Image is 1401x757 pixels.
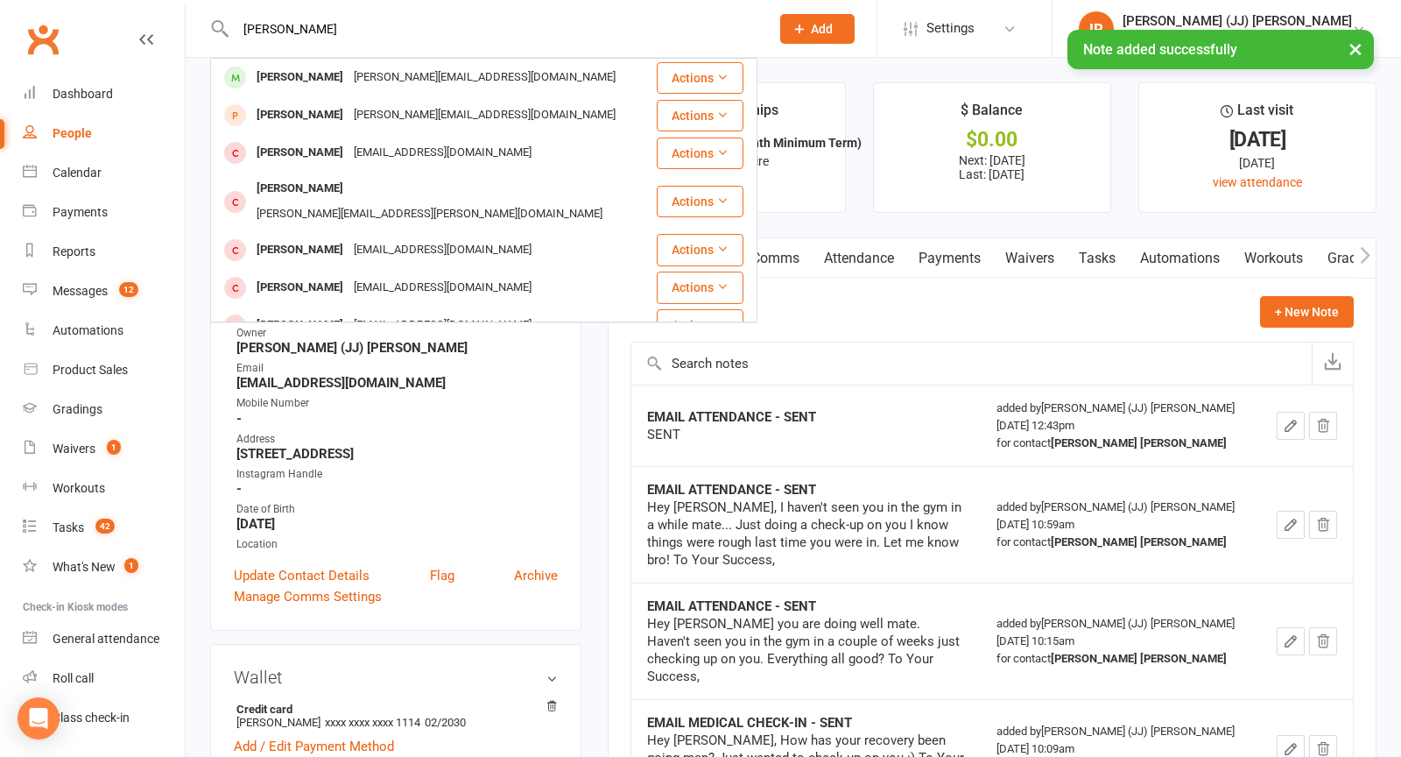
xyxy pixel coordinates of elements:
div: SENT [647,426,965,443]
a: Tasks [1067,238,1128,279]
div: Roll call [53,671,94,685]
a: What's New1 [23,548,185,587]
a: Clubworx [21,18,65,61]
a: Workouts [23,469,185,508]
div: added by [PERSON_NAME] (JJ) [PERSON_NAME] [DATE] 12:43pm [996,400,1245,452]
div: Email [236,360,558,377]
div: People [53,126,92,140]
input: Search notes [631,343,1312,385]
a: Attendance [812,238,906,279]
div: Note added successfully [1067,30,1374,69]
div: Gradings [53,402,102,416]
strong: EMAIL ATTENDANCE - SENT [647,409,816,425]
div: [DATE] [1155,153,1360,173]
div: for contact [996,534,1245,551]
div: $ Balance [961,99,1023,131]
div: Calendar [53,166,102,180]
a: Add / Edit Payment Method [234,736,394,757]
a: Calendar [23,153,185,193]
strong: EMAIL ATTENDANCE - SENT [647,598,816,614]
p: Next: [DATE] Last: [DATE] [890,153,1095,181]
div: Mobile Number [236,395,558,412]
a: Reports [23,232,185,272]
a: Roll call [23,659,185,698]
a: Tasks 42 [23,508,185,548]
div: [EMAIL_ADDRESS][DOMAIN_NAME] [348,275,537,301]
div: [PERSON_NAME] [251,65,348,90]
div: Location [236,536,558,553]
span: xxxx xxxx xxxx 1114 [325,716,420,729]
div: Address [236,431,558,448]
strong: - [236,411,558,427]
span: 42 [95,519,115,534]
button: Actions [657,234,743,265]
span: Add [811,22,833,36]
div: Payments [53,205,108,219]
div: for contact [996,650,1245,668]
div: Owner [236,325,558,342]
div: Hey [PERSON_NAME] you are doing well mate. Haven't seen you in the gym in a couple of weeks just ... [647,615,965,685]
div: Dashboard [53,87,113,101]
a: Comms [739,238,812,279]
a: Archive [514,565,558,586]
div: Automations [53,323,123,337]
span: 1 [107,440,121,455]
div: Workouts [53,481,105,495]
li: [PERSON_NAME] [234,700,558,732]
div: [PERSON_NAME][EMAIL_ADDRESS][PERSON_NAME][DOMAIN_NAME] [251,202,608,227]
button: Add [780,14,855,44]
a: Automations [1128,238,1232,279]
button: × [1340,30,1371,67]
a: Payments [23,193,185,232]
span: 12 [119,282,138,297]
a: view attendance [1213,175,1302,189]
div: [PERSON_NAME] [251,313,348,338]
button: Actions [657,309,743,341]
strong: - [236,481,558,497]
div: [PERSON_NAME] [251,275,348,301]
a: Product Sales [23,350,185,390]
button: Actions [657,186,743,217]
strong: Credit card [236,703,549,716]
div: Class check-in [53,711,130,725]
div: [DATE] [1155,131,1360,149]
a: Gradings [23,390,185,429]
div: General attendance [53,632,159,646]
a: Workouts [1232,238,1315,279]
button: Actions [657,272,743,303]
div: Reports [53,244,95,258]
span: 1 [124,558,138,573]
div: [EMAIL_ADDRESS][DOMAIN_NAME] [348,237,537,263]
div: Waivers [53,442,95,456]
div: $0.00 [890,131,1095,149]
div: added by [PERSON_NAME] (JJ) [PERSON_NAME] [DATE] 10:59am [996,499,1245,551]
strong: [PERSON_NAME] (JJ) [PERSON_NAME] [236,340,558,356]
strong: EMAIL ATTENDANCE - SENT [647,482,816,498]
div: [PERSON_NAME] [251,176,348,202]
div: [EMAIL_ADDRESS][DOMAIN_NAME] [348,140,537,166]
a: Flag [430,565,454,586]
div: Open Intercom Messenger [18,697,60,739]
button: Actions [657,138,743,169]
strong: [PERSON_NAME] [PERSON_NAME] [1051,652,1227,665]
span: Settings [926,9,975,48]
div: Messages [53,284,108,298]
strong: [DATE] [236,516,558,532]
div: [PERSON_NAME] [251,103,348,128]
a: Waivers [993,238,1067,279]
div: [PERSON_NAME] (JJ) [PERSON_NAME] [1123,13,1352,29]
div: [PERSON_NAME][EMAIL_ADDRESS][DOMAIN_NAME] [348,65,621,90]
button: Actions [657,100,743,131]
a: Manage Comms Settings [234,586,382,607]
div: Instagram Handle [236,466,558,483]
button: Actions [657,62,743,94]
div: What's New [53,560,116,574]
div: Date of Birth [236,501,558,518]
div: [EMAIL_ADDRESS][DOMAIN_NAME] [348,313,537,338]
div: for contact [996,435,1245,452]
input: Search... [230,17,757,41]
strong: [PERSON_NAME] [PERSON_NAME] [1051,535,1227,548]
a: People [23,114,185,153]
strong: [EMAIL_ADDRESS][DOMAIN_NAME] [236,375,558,391]
div: Last visit [1221,99,1293,131]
